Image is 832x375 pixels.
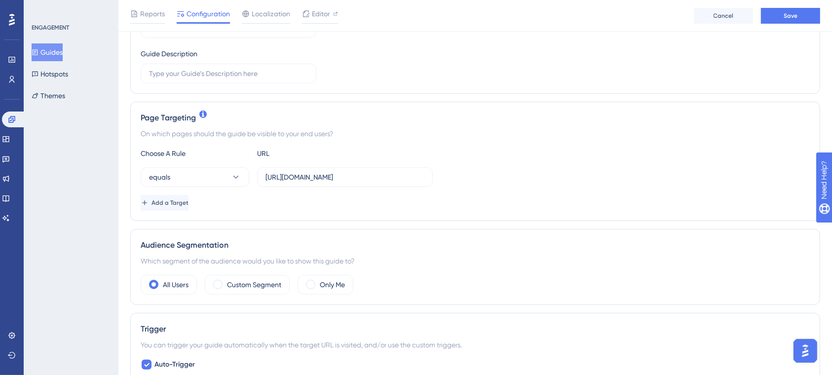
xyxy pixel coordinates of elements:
span: Need Help? [23,2,62,14]
button: equals [141,167,249,187]
div: Choose A Rule [141,148,249,159]
div: Page Targeting [141,112,810,124]
span: equals [149,171,170,183]
div: ENGAGEMENT [32,24,69,32]
button: Guides [32,43,63,61]
span: Reports [140,8,165,20]
button: Hotspots [32,65,68,83]
span: Cancel [714,12,734,20]
span: Configuration [187,8,230,20]
div: On which pages should the guide be visible to your end users? [141,128,810,140]
div: Audience Segmentation [141,239,810,251]
div: You can trigger your guide automatically when the target URL is visited, and/or use the custom tr... [141,339,810,351]
button: Add a Target [141,195,189,211]
span: Localization [252,8,290,20]
span: Auto-Trigger [154,359,195,371]
iframe: UserGuiding AI Assistant Launcher [791,336,820,366]
div: Trigger [141,323,810,335]
button: Themes [32,87,65,105]
input: Type your Guide’s Description here [149,68,308,79]
div: Which segment of the audience would you like to show this guide to? [141,255,810,267]
label: Custom Segment [227,279,281,291]
label: Only Me [320,279,345,291]
label: All Users [163,279,189,291]
span: Add a Target [151,199,189,207]
span: Editor [312,8,330,20]
button: Cancel [694,8,753,24]
button: Save [761,8,820,24]
span: Save [784,12,797,20]
div: Guide Description [141,48,197,60]
input: yourwebsite.com/path [265,172,424,183]
div: URL [257,148,366,159]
